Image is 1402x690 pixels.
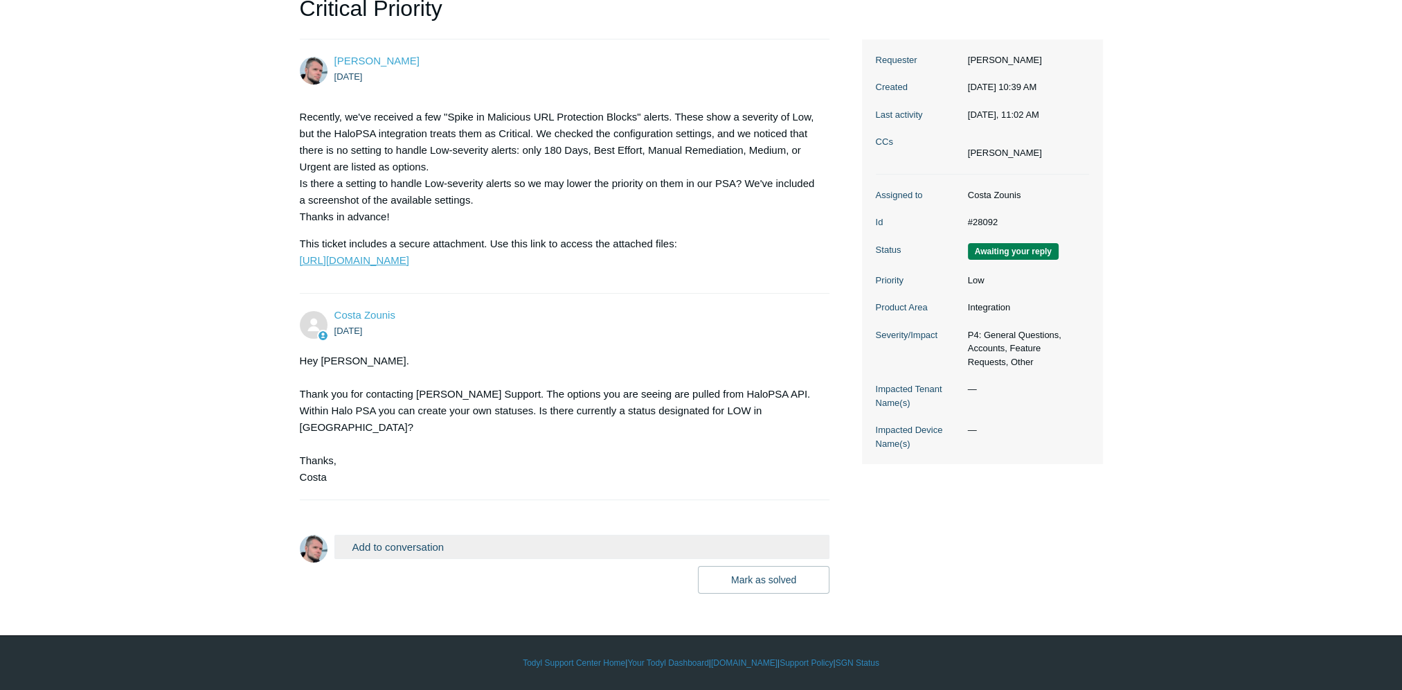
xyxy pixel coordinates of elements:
button: Add to conversation [334,535,830,559]
p: This ticket includes a secure attachment. Use this link to access the attached files: [300,236,816,269]
a: Costa Zounis [334,309,395,321]
a: [PERSON_NAME] [334,55,420,67]
dd: Costa Zounis [961,188,1089,202]
dt: Created [876,80,961,94]
time: 09/12/2025, 10:46 [334,326,363,336]
time: 09/16/2025, 11:02 [968,109,1039,120]
li: Jake Tinsley [968,146,1042,160]
dd: [PERSON_NAME] [961,53,1089,67]
dd: Integration [961,301,1089,315]
time: 09/12/2025, 10:39 [334,71,363,82]
p: Recently, we've received a few "Spike in Malicious URL Protection Blocks" alerts. These show a se... [300,109,816,225]
dd: — [961,423,1089,437]
div: | | | | [300,657,1103,669]
dt: Id [876,215,961,229]
span: We are waiting for you to respond [968,243,1059,260]
div: Hey [PERSON_NAME]. Thank you for contacting [PERSON_NAME] Support. The options you are seeing are... [300,353,816,486]
a: [URL][DOMAIN_NAME] [300,254,409,266]
dt: Impacted Device Name(s) [876,423,961,450]
dd: P4: General Questions, Accounts, Feature Requests, Other [961,328,1089,369]
dt: CCs [876,135,961,149]
dt: Assigned to [876,188,961,202]
dt: Severity/Impact [876,328,961,342]
a: Your Todyl Dashboard [627,657,708,669]
dt: Requester [876,53,961,67]
dt: Priority [876,274,961,287]
dt: Impacted Tenant Name(s) [876,382,961,409]
span: Mike Navarra [334,55,420,67]
a: Todyl Support Center Home [523,657,625,669]
button: Mark as solved [698,566,829,594]
time: 09/12/2025, 10:39 [968,82,1036,92]
a: SGN Status [836,657,879,669]
dt: Last activity [876,108,961,122]
dt: Product Area [876,301,961,315]
dd: #28092 [961,215,1089,229]
a: Support Policy [780,657,833,669]
dd: Low [961,274,1089,287]
a: [DOMAIN_NAME] [711,657,778,669]
dt: Status [876,243,961,257]
dd: — [961,382,1089,396]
